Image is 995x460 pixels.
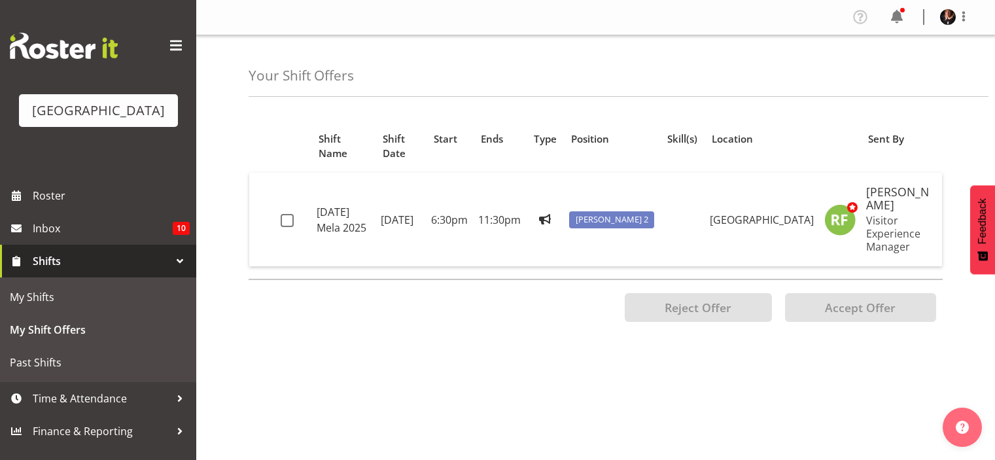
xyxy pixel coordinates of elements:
span: Accept Offer [825,300,896,315]
span: My Shift Offers [10,320,186,340]
span: Skill(s) [667,132,697,147]
h4: Your Shift Offers [249,68,354,83]
p: Visitor Experience Manager [866,214,932,253]
span: Shifts [33,251,170,271]
span: Feedback [977,198,988,244]
span: Finance & Reporting [33,421,170,441]
button: Feedback - Show survey [970,185,995,274]
td: 6:30pm [426,173,473,267]
img: richard-freeman9074.jpg [824,204,856,236]
span: Shift Date [383,132,419,162]
a: My Shift Offers [3,313,193,346]
td: [DATE] [375,173,427,267]
div: [GEOGRAPHIC_DATA] [32,101,165,120]
span: Location [712,132,753,147]
span: Past Shifts [10,353,186,372]
span: My Shifts [10,287,186,307]
span: Inbox [33,219,173,238]
button: Reject Offer [625,293,772,322]
button: Accept Offer [785,293,936,322]
span: 10 [173,222,190,235]
a: Past Shifts [3,346,193,379]
span: Type [534,132,557,147]
span: Shift Name [319,132,368,162]
td: 11:30pm [473,173,526,267]
span: Time & Attendance [33,389,170,408]
a: My Shifts [3,281,193,313]
span: [PERSON_NAME] 2 [576,213,648,226]
span: Ends [481,132,503,147]
h5: [PERSON_NAME] [866,186,932,212]
span: Start [434,132,457,147]
span: Position [571,132,609,147]
span: Reject Offer [665,300,731,315]
img: michelle-englehardt77a61dd232cbae36c93d4705c8cf7ee3.png [940,9,956,25]
img: help-xxl-2.png [956,421,969,434]
img: Rosterit website logo [10,33,118,59]
span: Roster [33,186,190,205]
td: [DATE] Mela 2025 [311,173,375,267]
td: [GEOGRAPHIC_DATA] [705,173,819,267]
span: Sent By [868,132,904,147]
